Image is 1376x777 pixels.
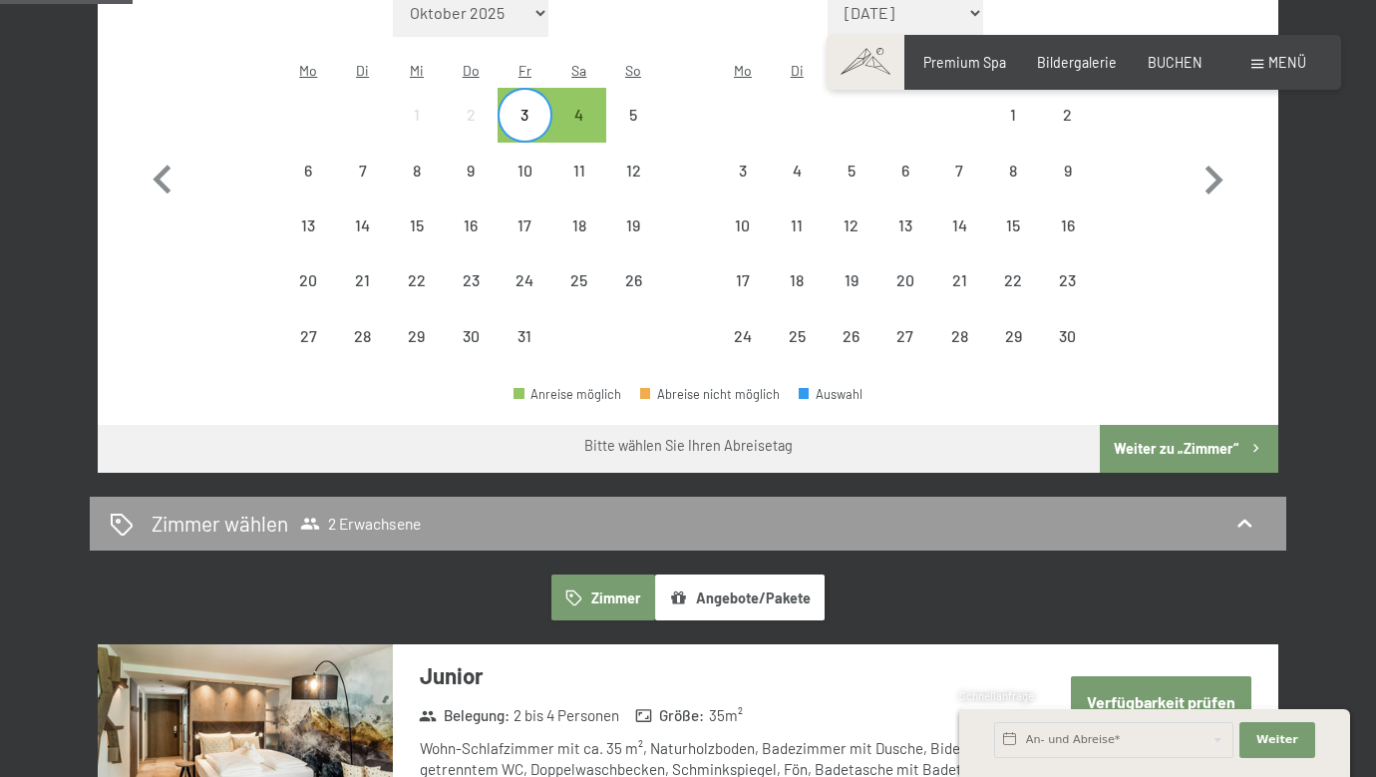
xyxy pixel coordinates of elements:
div: Abreise nicht möglich [878,144,932,197]
a: Premium Spa [923,54,1006,71]
div: 21 [337,272,387,322]
div: Tue Oct 14 2025 [335,198,389,252]
abbr: Samstag [571,62,586,79]
div: Abreise nicht möglich [640,388,780,401]
div: Wed Oct 15 2025 [390,198,444,252]
div: Abreise nicht möglich [986,308,1040,362]
div: 27 [283,328,333,378]
div: 7 [934,163,984,212]
div: Abreise nicht möglich [498,144,551,197]
div: Abreise nicht möglich [498,198,551,252]
div: Abreise nicht möglich [1041,198,1095,252]
div: Abreise möglich [552,88,606,142]
div: 10 [718,217,768,267]
div: Abreise nicht möglich [986,198,1040,252]
div: Thu Nov 13 2025 [878,198,932,252]
div: Wed Oct 01 2025 [390,88,444,142]
div: 24 [718,328,768,378]
div: 2 [1043,107,1093,157]
div: Abreise nicht möglich [986,253,1040,307]
div: Abreise nicht möglich [390,253,444,307]
div: Abreise nicht möglich [770,144,824,197]
div: Sat Nov 08 2025 [986,144,1040,197]
div: 22 [392,272,442,322]
div: 25 [772,328,822,378]
div: Abreise nicht möglich [932,144,986,197]
div: Thu Oct 30 2025 [444,308,498,362]
span: Menü [1268,54,1306,71]
h3: Junior [420,660,1013,691]
span: 2 Erwachsene [300,514,421,534]
div: Wed Oct 08 2025 [390,144,444,197]
div: Wed Oct 22 2025 [390,253,444,307]
div: Wed Nov 19 2025 [824,253,877,307]
div: Sat Nov 15 2025 [986,198,1040,252]
div: Abreise nicht möglich [770,198,824,252]
div: Mon Nov 10 2025 [716,198,770,252]
div: Thu Nov 20 2025 [878,253,932,307]
div: Abreise nicht möglich [606,253,660,307]
div: Fri Nov 14 2025 [932,198,986,252]
div: 14 [934,217,984,267]
div: 12 [608,163,658,212]
div: Abreise nicht möglich [444,88,498,142]
div: 18 [772,272,822,322]
div: 16 [1043,217,1093,267]
div: Sat Oct 11 2025 [552,144,606,197]
div: 19 [826,272,875,322]
div: Abreise nicht möglich [444,198,498,252]
div: 18 [554,217,604,267]
div: Wed Nov 26 2025 [824,308,877,362]
button: Zimmer [551,575,655,620]
div: 15 [988,217,1038,267]
div: Abreise nicht möglich [1041,253,1095,307]
div: Thu Nov 27 2025 [878,308,932,362]
div: 21 [934,272,984,322]
div: Fri Oct 03 2025 [498,88,551,142]
div: Abreise nicht möglich [498,308,551,362]
div: Fri Oct 10 2025 [498,144,551,197]
div: Thu Oct 16 2025 [444,198,498,252]
div: Sun Oct 05 2025 [606,88,660,142]
div: Abreise nicht möglich [390,88,444,142]
div: 9 [446,163,496,212]
div: Mon Oct 27 2025 [281,308,335,362]
div: Mon Nov 17 2025 [716,253,770,307]
div: 28 [337,328,387,378]
div: 15 [392,217,442,267]
div: 14 [337,217,387,267]
div: 17 [718,272,768,322]
div: Abreise nicht möglich [716,308,770,362]
h2: Zimmer wählen [152,509,288,538]
div: Abreise nicht möglich [986,88,1040,142]
div: Sun Nov 16 2025 [1041,198,1095,252]
div: Fri Nov 07 2025 [932,144,986,197]
div: 2 [446,107,496,157]
div: 20 [283,272,333,322]
div: 4 [554,107,604,157]
div: Abreise nicht möglich [1041,308,1095,362]
abbr: Donnerstag [463,62,480,79]
div: Abreise nicht möglich [444,253,498,307]
div: 13 [283,217,333,267]
div: Abreise nicht möglich [444,308,498,362]
div: 5 [608,107,658,157]
div: Wed Nov 12 2025 [824,198,877,252]
div: 17 [500,217,549,267]
div: Abreise nicht möglich [1041,144,1095,197]
div: 13 [880,217,930,267]
strong: Belegung : [419,705,510,726]
div: 11 [554,163,604,212]
div: Abreise nicht möglich [444,144,498,197]
div: 8 [988,163,1038,212]
div: Thu Nov 06 2025 [878,144,932,197]
div: Abreise nicht möglich [606,88,660,142]
div: Abreise nicht möglich [716,144,770,197]
div: Sun Nov 02 2025 [1041,88,1095,142]
div: Sun Nov 23 2025 [1041,253,1095,307]
div: 1 [988,107,1038,157]
div: 16 [446,217,496,267]
div: Abreise nicht möglich [606,198,660,252]
div: Wed Nov 05 2025 [824,144,877,197]
div: Bitte wählen Sie Ihren Abreisetag [584,436,793,456]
